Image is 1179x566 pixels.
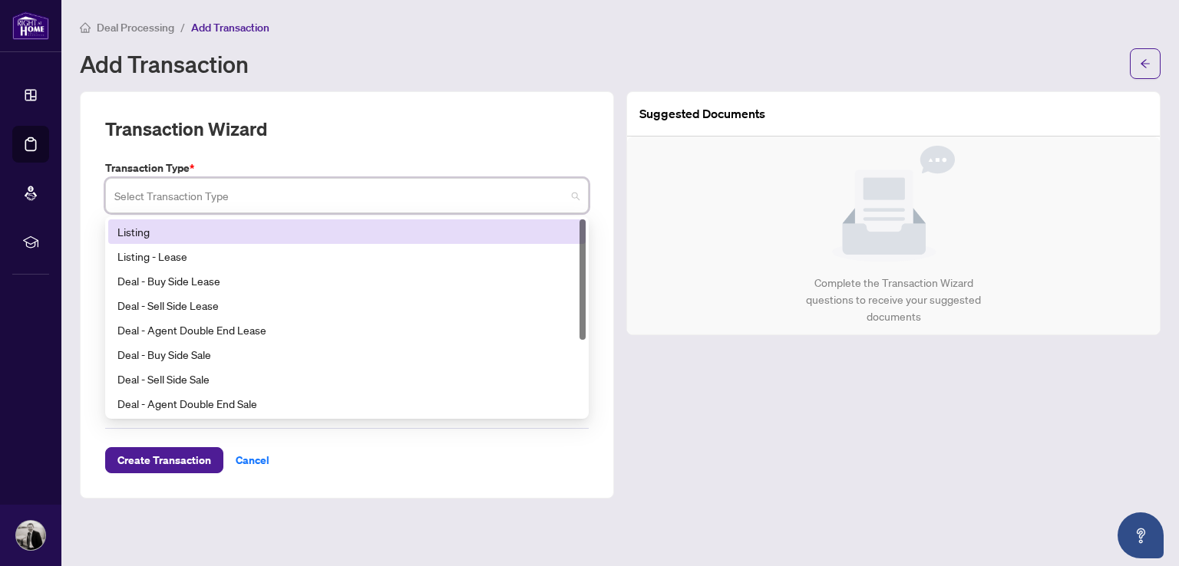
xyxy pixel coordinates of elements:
[832,146,955,262] img: Null State Icon
[16,521,45,550] img: Profile Icon
[12,12,49,40] img: logo
[108,367,586,391] div: Deal - Sell Side Sale
[180,18,185,36] li: /
[108,268,586,293] div: Deal - Buy Side Lease
[108,342,586,367] div: Deal - Buy Side Sale
[108,219,586,244] div: Listing
[117,346,576,363] div: Deal - Buy Side Sale
[117,395,576,412] div: Deal - Agent Double End Sale
[117,448,211,472] span: Create Transaction
[108,293,586,318] div: Deal - Sell Side Lease
[117,321,576,338] div: Deal - Agent Double End Lease
[790,275,998,325] div: Complete the Transaction Wizard questions to receive your suggested documents
[105,447,223,473] button: Create Transaction
[117,370,576,387] div: Deal - Sell Side Sale
[236,448,269,472] span: Cancel
[117,223,576,240] div: Listing
[117,272,576,289] div: Deal - Buy Side Lease
[97,21,174,35] span: Deal Processing
[80,51,249,76] h1: Add Transaction
[117,297,576,314] div: Deal - Sell Side Lease
[108,244,586,268] div: Listing - Lease
[108,318,586,342] div: Deal - Agent Double End Lease
[105,117,267,141] h2: Transaction Wizard
[191,21,269,35] span: Add Transaction
[639,104,765,123] article: Suggested Documents
[1118,512,1164,558] button: Open asap
[80,22,91,33] span: home
[105,160,589,176] label: Transaction Type
[117,248,576,265] div: Listing - Lease
[223,447,282,473] button: Cancel
[1140,58,1151,69] span: arrow-left
[108,391,586,416] div: Deal - Agent Double End Sale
